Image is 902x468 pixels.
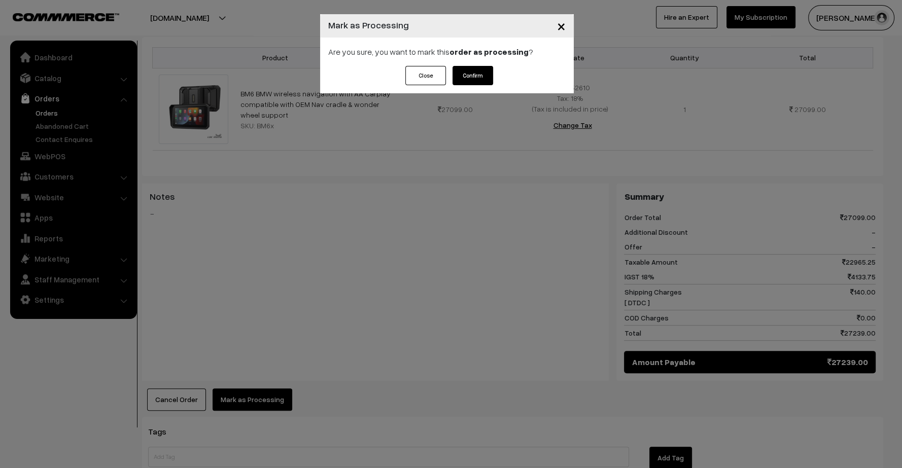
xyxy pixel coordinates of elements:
[328,18,409,32] h4: Mark as Processing
[453,66,493,85] button: Confirm
[320,38,574,66] div: Are you sure, you want to mark this ?
[549,10,574,42] button: Close
[405,66,446,85] button: Close
[449,47,529,57] strong: order as processing
[557,16,566,35] span: ×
